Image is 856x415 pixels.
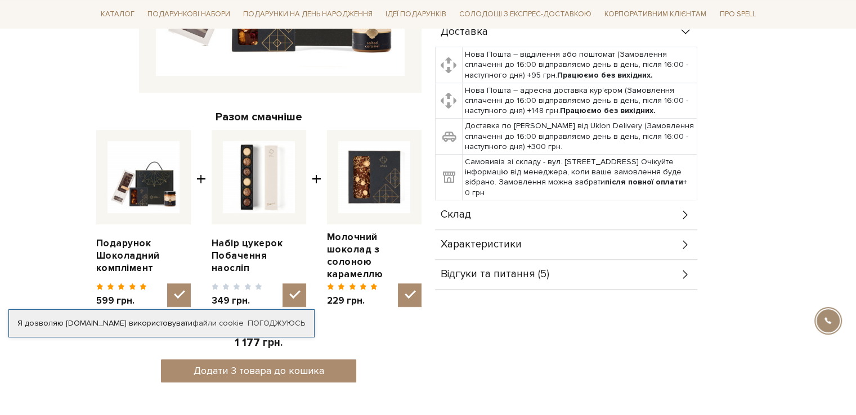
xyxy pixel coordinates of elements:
img: Молочний шоколад з солоною карамеллю [338,141,410,213]
a: Молочний шоколад з солоною карамеллю [327,231,422,281]
b: Працюємо без вихідних. [560,106,656,115]
a: Корпоративним клієнтам [600,6,711,23]
a: Подарункові набори [143,6,235,23]
td: Нова Пошта – відділення або поштомат (Замовлення сплаченні до 16:00 відправляємо день в день, піс... [462,47,697,83]
span: Склад [441,210,471,220]
a: файли cookie [192,318,244,328]
b: після повної оплати [605,177,683,187]
img: Набір цукерок Побачення наосліп [223,141,295,213]
a: Погоджуюсь [248,318,305,328]
span: 1 177 грн. [235,336,283,349]
div: Разом смачніше [96,110,422,124]
td: Доставка по [PERSON_NAME] від Uklon Delivery (Замовлення сплаченні до 16:00 відправляємо день в д... [462,119,697,155]
img: Подарунок Шоколадний комплімент [107,141,180,213]
a: Про Spell [715,6,760,23]
span: + [312,130,321,307]
span: Доставка [441,27,488,37]
a: Подарунки на День народження [239,6,377,23]
a: Набір цукерок Побачення наосліп [212,237,306,274]
td: Самовивіз зі складу - вул. [STREET_ADDRESS] Очікуйте інформацію від менеджера, коли ваше замовлен... [462,155,697,201]
span: 229 грн. [327,295,378,307]
span: 349 грн. [212,295,263,307]
span: + [196,130,206,307]
a: Ідеї подарунків [381,6,451,23]
b: Працюємо без вихідних. [557,70,653,80]
span: 599 грн. [96,295,147,307]
span: Відгуки та питання (5) [441,269,549,279]
button: Додати 3 товара до кошика [161,359,356,382]
a: Каталог [96,6,139,23]
a: Солодощі з експрес-доставкою [455,4,596,24]
div: Я дозволяю [DOMAIN_NAME] використовувати [9,318,314,328]
a: Подарунок Шоколадний комплімент [96,237,191,274]
td: Нова Пошта – адресна доставка кур'єром (Замовлення сплаченні до 16:00 відправляємо день в день, п... [462,83,697,119]
span: Характеристики [441,240,522,250]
